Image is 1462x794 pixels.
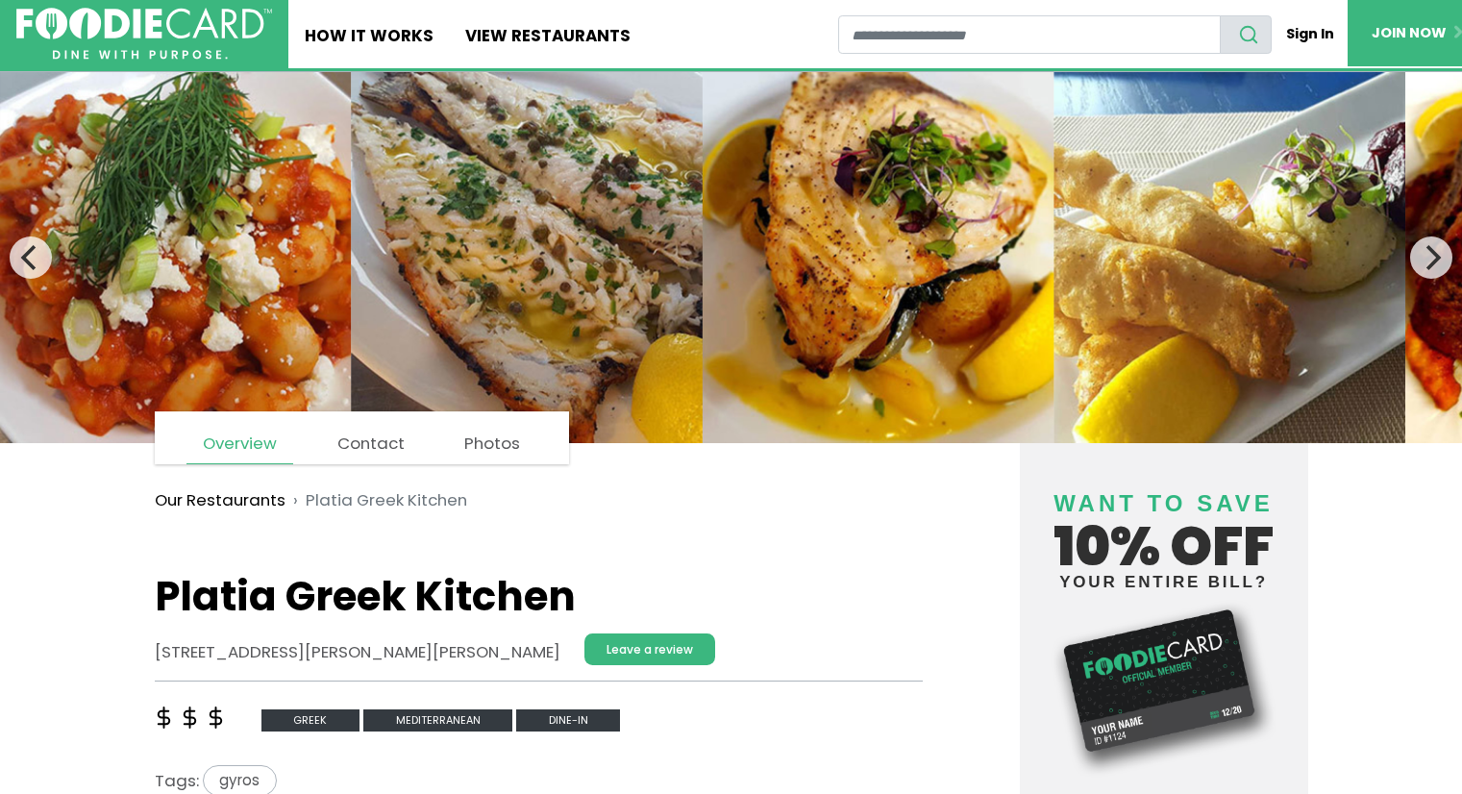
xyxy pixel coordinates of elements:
[363,707,516,730] a: mediterranean
[1035,600,1291,778] img: Foodie Card
[1272,15,1348,53] a: Sign In
[1410,236,1452,279] button: Next
[516,707,620,730] a: Dine-in
[261,709,359,732] span: greek
[1053,490,1273,516] span: Want to save
[16,8,272,60] img: FoodieCard; Eat, Drink, Save, Donate
[186,423,293,464] a: Overview
[584,633,715,664] a: Leave a review
[1220,15,1272,54] button: search
[155,488,285,512] a: Our Restaurants
[155,476,923,525] nav: breadcrumb
[10,236,52,279] button: Previous
[363,709,512,732] span: mediterranean
[155,573,923,621] h1: Platia Greek Kitchen
[838,15,1221,54] input: restaurant search
[155,640,560,664] address: [STREET_ADDRESS][PERSON_NAME][PERSON_NAME]
[516,709,620,732] span: Dine-in
[261,707,363,730] a: greek
[155,411,569,465] nav: page links
[199,768,278,791] a: gyros
[285,488,468,513] li: Platia Greek Kitchen
[1035,466,1291,590] h4: 10% off
[321,423,421,463] a: Contact
[1035,574,1291,590] small: your entire bill?
[449,423,537,463] a: Photos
